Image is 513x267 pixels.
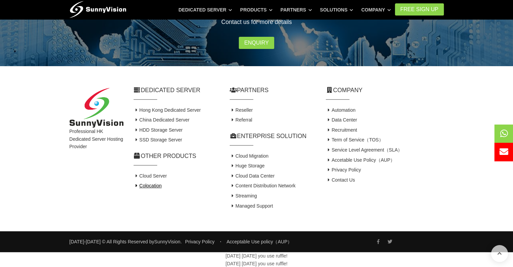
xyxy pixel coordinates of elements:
[239,37,274,49] a: Enquiry
[361,4,391,16] a: Company
[69,238,182,245] small: [DATE]-[DATE] © All Rights Reserved by .
[230,193,257,198] a: Streaming
[69,17,444,27] p: Contact us for more details
[134,152,220,160] h2: Other Products
[230,203,273,209] a: Managed Support
[230,173,275,179] a: Cloud Data Center
[326,86,444,95] h2: Company
[134,107,201,113] a: Hong Kong Dedicated Server
[178,4,232,16] a: Dedicated Server
[134,137,182,142] a: SSD Storage Server
[134,86,220,95] h2: Dedicated Server
[240,4,273,16] a: Products
[326,137,383,142] a: Term of Service（TOS）
[326,117,357,123] a: Data Center
[134,183,162,188] a: Colocation
[64,88,129,211] div: Professional HK Dedicated Server Hosting Provider
[326,127,357,133] a: Recruitment
[230,153,269,159] a: Cloud Migration
[230,132,316,140] h2: Enterprise Solution
[227,239,292,244] a: Acceptable Use policy（AUP）
[185,239,215,244] a: Privacy Policy
[230,163,265,168] a: Huge Storage
[69,88,123,128] img: SunnyVision Limited
[154,239,180,244] a: SunnyVision
[326,157,395,163] a: Accetable Use Policy（AUP）
[326,177,355,183] a: Contact Us
[230,107,253,113] a: Reseller
[230,183,296,188] a: Content Distribution Network
[134,127,183,133] a: HDD Storage Server
[395,3,444,16] a: FREE Sign Up
[230,86,316,95] h2: Partners
[230,117,252,123] a: Referral
[134,117,190,123] a: China Dedicated Server
[326,167,361,172] a: Privacy Policy
[326,107,355,113] a: Automation
[134,173,167,179] a: Cloud Server
[281,4,312,16] a: Partners
[218,239,223,244] span: ・
[320,4,353,16] a: Solutions
[326,147,403,153] a: Service Level Agreement（SLA）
